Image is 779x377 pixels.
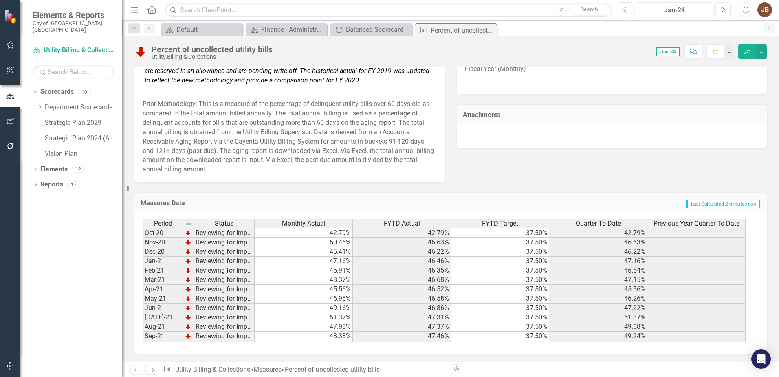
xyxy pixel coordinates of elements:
td: 49.68% [549,322,647,332]
div: Open Intercom Messenger [751,349,771,369]
td: 37.50% [451,238,549,247]
a: Scorecards [40,87,74,97]
td: Reviewing for Improvement [194,332,255,341]
a: Elements [40,165,68,174]
a: Utility Billing & Collections [175,366,250,373]
i: ; the prior methodology captured uncollected bills over 90 days as a percentage of total annual b... [145,48,429,84]
span: Period [154,220,172,227]
a: Finance - Administration Landing Page [248,24,325,35]
span: Jan-24 [656,47,680,56]
span: Prior Methodology: This is a measure of the percentage of delinquent utility bills over 60 days o... [143,100,434,173]
td: 50.46% [255,238,353,247]
td: 46.86% [353,304,451,313]
td: Reviewing for Improvement [194,275,255,285]
td: 44.70% [255,341,353,350]
td: 42.79% [353,228,451,238]
img: TnMDeAgwAPMxUmUi88jYAAAAAElFTkSuQmCC [185,239,191,246]
input: Search ClearPoint... [165,3,612,17]
a: Strategic Plan 2029 [45,118,122,128]
img: TnMDeAgwAPMxUmUi88jYAAAAAElFTkSuQmCC [185,277,191,283]
td: Reviewing for Improvement [194,341,255,350]
td: 47.46% [353,332,451,341]
td: 37.50% [451,247,549,257]
img: TnMDeAgwAPMxUmUi88jYAAAAAElFTkSuQmCC [185,230,191,236]
td: 37.50% [451,294,549,304]
img: ClearPoint Strategy [4,9,18,24]
td: 46.26% [549,294,647,304]
a: Department Scorecards [45,103,122,112]
td: 37.50% [451,275,549,285]
td: 37.50% [451,257,549,266]
td: 46.54% [549,266,647,275]
td: Reviewing for Improvement [194,313,255,322]
td: Feb-21 [143,266,183,275]
div: Percent of uncollected utility bills [285,366,380,373]
td: 37.50% [451,322,549,332]
td: 51.37% [255,313,353,322]
td: Jan-21 [143,257,183,266]
button: Search [569,4,610,16]
td: Jun-21 [143,304,183,313]
small: City of [GEOGRAPHIC_DATA], [GEOGRAPHIC_DATA] [33,20,114,33]
td: 37.50% [451,266,549,275]
td: 46.63% [549,238,647,247]
a: Measures [253,366,282,373]
span: Search [581,6,598,13]
td: 46.52% [353,285,451,294]
td: 37.50% [451,332,549,341]
div: Balanced Scorecard [346,24,410,35]
a: Balanced Scorecard [332,24,410,35]
td: 45.56% [549,285,647,294]
td: 46.95% [255,294,353,304]
td: 47.15% [549,275,647,285]
td: 37.50% [451,341,549,350]
h3: Measures Data [141,200,372,207]
td: 47.98% [255,322,353,332]
td: 44.70% [549,341,647,350]
div: Percent of uncollected utility bills [152,45,273,54]
a: Reports [40,180,63,189]
td: 47.31% [353,313,451,322]
td: Reviewing for Improvement [194,228,255,238]
div: Utility Billing & Collections [152,54,273,60]
td: Reviewing for Improvement [194,294,255,304]
td: 37.50% [451,285,549,294]
td: 45.41% [255,247,353,257]
div: Jan-24 [638,5,711,15]
div: 12 [72,166,85,173]
td: 45.56% [255,285,353,294]
td: Reviewing for Improvement [194,285,255,294]
img: TnMDeAgwAPMxUmUi88jYAAAAAElFTkSuQmCC [185,248,191,255]
td: Oct-21 [143,341,183,350]
div: Finance - Administration Landing Page [261,24,325,35]
td: Reviewing for Improvement [194,247,255,257]
td: 46.35% [353,266,451,275]
td: 45.91% [255,266,353,275]
img: TnMDeAgwAPMxUmUi88jYAAAAAElFTkSuQmCC [185,286,191,293]
a: Utility Billing & Collections [33,46,114,55]
span: Elements & Reports [33,10,114,20]
td: Dec-20 [143,247,183,257]
td: May-21 [143,294,183,304]
td: 37.50% [451,304,549,313]
img: TnMDeAgwAPMxUmUi88jYAAAAAElFTkSuQmCC [185,314,191,321]
td: 48.38% [255,332,353,341]
img: TnMDeAgwAPMxUmUi88jYAAAAAElFTkSuQmCC [185,305,191,311]
img: TnMDeAgwAPMxUmUi88jYAAAAAElFTkSuQmCC [185,324,191,330]
td: 42.79% [549,228,647,238]
td: 47.16% [549,257,647,266]
td: 48.37% [255,275,353,285]
td: 37.50% [451,313,549,322]
p: Fiscal Year (Monthly) [465,64,759,75]
td: 46.68% [353,275,451,285]
img: TnMDeAgwAPMxUmUi88jYAAAAAElFTkSuQmCC [185,295,191,302]
button: JB [757,2,772,17]
span: FYTD Target [482,220,518,227]
input: Search Below... [33,65,114,79]
td: 49.16% [255,304,353,313]
td: Oct-20 [143,228,183,238]
div: » » [163,365,445,375]
td: 46.58% [353,294,451,304]
div: Percent of uncollected utility bills [431,25,495,35]
td: 46.22% [353,247,451,257]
